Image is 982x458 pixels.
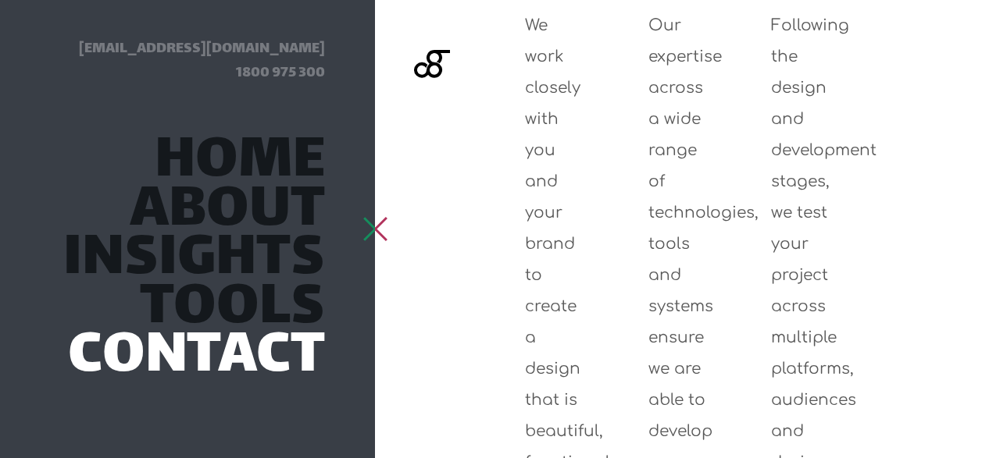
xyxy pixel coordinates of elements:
[236,61,325,86] a: 1800 975 300
[140,289,325,331] a: Tools
[68,337,325,379] a: Contact
[63,240,325,282] a: Insights
[155,142,325,184] a: Home
[130,191,325,233] a: About
[79,37,325,62] a: [EMAIL_ADDRESS][DOMAIN_NAME]
[414,50,450,167] img: Blackgate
